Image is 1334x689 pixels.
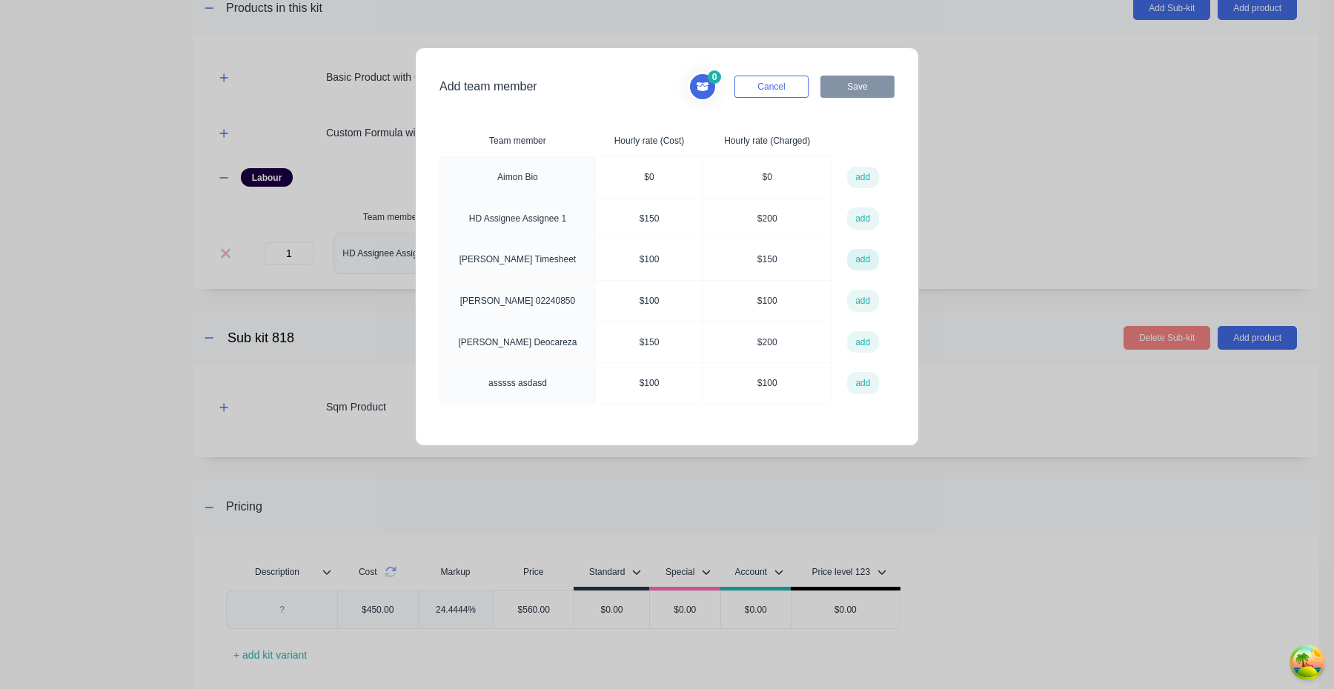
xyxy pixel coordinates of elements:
td: [PERSON_NAME] Deocareza [440,322,596,363]
button: add [847,249,879,271]
th: Hourly rate (Charged) [703,125,832,157]
td: $ 100 [703,362,832,404]
button: add [847,331,879,353]
th: Team member [440,125,596,157]
td: $ 150 [595,198,703,239]
button: add [847,372,879,394]
td: [PERSON_NAME] 02240850 [440,280,596,322]
td: $ 0 [703,157,832,199]
td: $ 200 [703,198,832,239]
td: $ 100 [595,239,703,281]
td: $ 200 [703,322,832,363]
button: add [847,207,879,230]
th: Hourly rate (Cost) [595,125,703,157]
td: $ 100 [703,280,832,322]
td: $ 150 [703,239,832,281]
td: Aimon Bio [440,157,596,199]
span: 0 [708,70,721,84]
td: $ 100 [595,280,703,322]
button: add [847,290,879,312]
button: add [847,167,879,189]
span: Add team member [439,78,537,96]
td: $ 100 [595,362,703,404]
td: HD Assignee Assignee 1 [440,198,596,239]
td: $ 150 [595,322,703,363]
td: $ 0 [595,157,703,199]
th: action [832,125,895,157]
td: asssss asdasd [440,362,596,404]
button: Save [820,76,895,98]
button: Open Tanstack query devtools [1292,648,1322,677]
td: [PERSON_NAME] Timesheet [440,239,596,281]
button: Cancel [734,76,809,98]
